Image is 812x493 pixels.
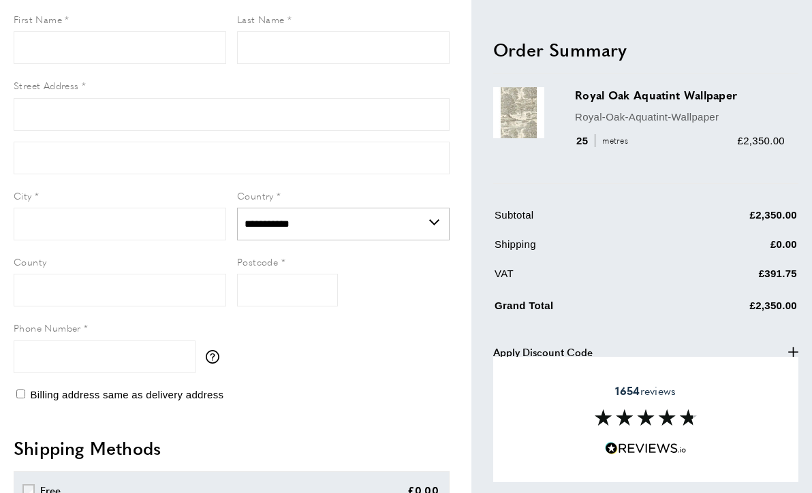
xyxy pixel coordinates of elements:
[663,294,797,323] td: £2,350.00
[237,255,278,268] span: Postcode
[595,409,697,426] img: Reviews section
[738,134,785,146] span: £2,350.00
[237,12,285,26] span: Last Name
[14,255,46,268] span: County
[595,134,631,147] span: metres
[14,12,62,26] span: First Name
[14,189,32,202] span: City
[206,350,226,364] button: More information
[495,206,661,233] td: Subtotal
[615,383,640,398] strong: 1654
[605,442,687,455] img: Reviews.io 5 stars
[493,343,593,360] span: Apply Discount Code
[30,389,223,400] span: Billing address same as delivery address
[575,132,633,148] div: 25
[14,436,450,460] h2: Shipping Methods
[575,87,785,103] h3: Royal Oak Aquatint Wallpaper
[495,236,661,262] td: Shipping
[663,206,797,233] td: £2,350.00
[663,265,797,291] td: £391.75
[237,189,274,202] span: Country
[663,236,797,262] td: £0.00
[493,87,544,138] img: Royal Oak Aquatint Wallpaper
[495,265,661,291] td: VAT
[16,389,25,398] input: Billing address same as delivery address
[495,294,661,323] td: Grand Total
[493,37,798,61] h2: Order Summary
[575,108,785,125] p: Royal-Oak-Aquatint-Wallpaper
[615,384,676,398] span: reviews
[14,321,81,334] span: Phone Number
[14,78,79,92] span: Street Address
